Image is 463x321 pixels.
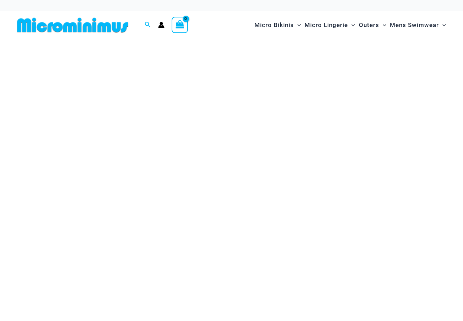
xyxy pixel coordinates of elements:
a: OutersMenu ToggleMenu Toggle [357,14,388,36]
span: Micro Bikinis [254,16,294,34]
span: Menu Toggle [379,16,386,34]
a: Micro LingerieMenu ToggleMenu Toggle [303,14,357,36]
nav: Site Navigation [252,13,449,37]
span: Micro Lingerie [305,16,348,34]
a: Search icon link [145,21,151,30]
a: Micro BikinisMenu ToggleMenu Toggle [253,14,303,36]
a: View Shopping Cart, empty [172,17,188,33]
span: Mens Swimwear [390,16,439,34]
img: MM SHOP LOGO FLAT [14,17,131,33]
a: Account icon link [158,22,165,28]
span: Menu Toggle [294,16,301,34]
span: Outers [359,16,379,34]
span: Menu Toggle [439,16,446,34]
a: Mens SwimwearMenu ToggleMenu Toggle [388,14,448,36]
span: Menu Toggle [348,16,355,34]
